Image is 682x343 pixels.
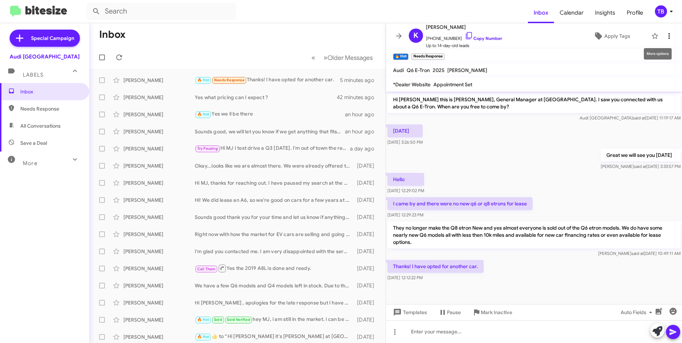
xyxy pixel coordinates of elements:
div: [PERSON_NAME] [123,282,195,289]
button: Previous [307,50,320,65]
span: [DATE] 12:29:23 PM [387,212,423,217]
span: Sold Verified [227,317,250,322]
span: Audi [GEOGRAPHIC_DATA] [DATE] 11:19:17 AM [580,115,681,121]
span: Labels [23,72,44,78]
div: [PERSON_NAME] [123,231,195,238]
div: [DATE] [354,316,380,323]
div: [PERSON_NAME] [123,179,195,186]
p: Thanks! I have opted for another car. [387,260,484,273]
div: [PERSON_NAME] [123,214,195,221]
div: [PERSON_NAME] [123,128,195,135]
div: [PERSON_NAME] [123,265,195,272]
input: Search [86,3,236,20]
p: I came by and there were no new q6 or q8 etrons for lease [387,197,533,210]
div: ​👍​ to “ Hi [PERSON_NAME] it's [PERSON_NAME] at [GEOGRAPHIC_DATA]. Can I get you any more info on... [195,333,354,341]
span: [PERSON_NAME] [DATE] 10:49:11 AM [598,251,681,256]
span: [DATE] 3:26:50 PM [387,139,423,145]
span: Special Campaign [31,35,74,42]
span: « [311,53,315,62]
div: Hi MJ I test drive a Q3 [DATE]. I'm out of town the rest of the week and I will connect with Macq... [195,144,350,153]
span: [PERSON_NAME] [426,23,502,31]
div: 5 minutes ago [340,77,380,84]
div: [PERSON_NAME] [123,111,195,118]
a: Insights [589,2,621,23]
div: Sounds good, we will let you know if we get anything that fits those requirements. Did you have a... [195,128,345,135]
span: Needs Response [214,78,244,82]
button: Apply Tags [575,30,648,42]
span: said at [633,115,645,121]
div: Right now with how the market for EV cars are selling and going fast we are leaving price negotia... [195,231,354,238]
div: a day ago [350,145,380,152]
span: Inbox [20,88,81,95]
div: [PERSON_NAME] [123,316,195,323]
span: said at [631,251,644,256]
p: Great we will see you [DATE] [601,149,681,162]
div: [DATE] [354,299,380,306]
nav: Page navigation example [307,50,377,65]
div: Yes we ll be there [195,110,345,118]
p: Hi [PERSON_NAME] this is [PERSON_NAME], General Manager at [GEOGRAPHIC_DATA]. I saw you connected... [387,93,681,113]
div: More options [644,48,672,60]
p: [DATE] [387,124,423,137]
span: Call Them [197,267,216,271]
span: Older Messages [327,54,373,62]
small: 🔥 Hot [393,53,408,60]
div: [DATE] [354,265,380,272]
span: Try Pausing [197,146,218,151]
span: Needs Response [20,105,81,112]
span: [DATE] 12:29:02 PM [387,188,424,193]
div: [PERSON_NAME] [123,248,195,255]
div: [PERSON_NAME] [123,162,195,169]
div: [DATE] [354,248,380,255]
div: [PERSON_NAME] [123,196,195,204]
div: I'm glad you contacted me. I am very disappointed with the service I received, not only at [GEOGR... [195,248,354,255]
span: *Dealer Website [393,81,431,88]
div: [PERSON_NAME] [123,145,195,152]
span: Appointment Set [433,81,472,88]
a: Copy Number [465,36,502,41]
span: Audi [393,67,404,73]
div: TB [655,5,667,17]
div: Thanks! I have opted for another car. [195,76,340,84]
span: Sold [214,317,222,322]
div: [DATE] [354,196,380,204]
div: Sounds good thank you for your time and let us know if anything changes. [195,214,354,221]
div: [DATE] [354,214,380,221]
button: TB [649,5,674,17]
span: Apply Tags [604,30,630,42]
span: Q6 E-Tron [407,67,430,73]
div: [PERSON_NAME] [123,77,195,84]
button: Auto Fields [615,306,661,319]
span: [PHONE_NUMBER] [426,31,502,42]
span: 🔥 Hot [197,78,209,82]
div: Yes the 2019 A8L is done and ready. [195,264,354,273]
div: [DATE] [354,179,380,186]
div: an hour ago [345,128,380,135]
button: Templates [386,306,433,319]
span: K [413,30,418,41]
span: More [23,160,37,167]
div: Hi! We did lease an A6, so we're good on cars for a few years at least [195,196,354,204]
span: All Conversations [20,122,61,129]
span: Calendar [554,2,589,23]
span: » [324,53,327,62]
button: Next [319,50,377,65]
div: [PERSON_NAME] [123,333,195,341]
p: Hello [387,173,424,186]
a: Inbox [528,2,554,23]
button: Mark Inactive [467,306,518,319]
h1: Inbox [99,29,126,40]
div: Yes what pricing can I expect ? [195,94,337,101]
div: [DATE] [354,282,380,289]
span: 🔥 Hot [197,317,209,322]
span: Templates [392,306,427,319]
span: 🔥 Hot [197,334,209,339]
div: [PERSON_NAME] [123,94,195,101]
div: hey MJ, i am still in the market. i can be there at 330 to drive the q8 sportback? [195,316,354,324]
div: [DATE] [354,231,380,238]
p: They no longer make the Q8 etron New and yes almost everyone is sold out of the Q6 etron models. ... [387,221,681,249]
span: Profile [621,2,649,23]
button: Pause [433,306,467,319]
div: Hi [PERSON_NAME] , apologies for the late response but I have already acquired a q6 [195,299,354,306]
